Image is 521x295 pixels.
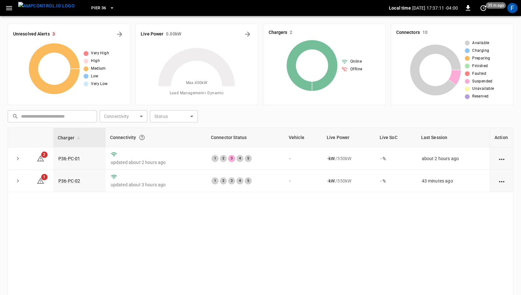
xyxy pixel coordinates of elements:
[91,81,108,87] span: Very Low
[417,128,490,147] th: Last Session
[322,128,375,147] th: Live Power
[18,2,75,10] img: ampcontrol.io logo
[228,155,235,162] div: 3
[220,177,227,184] div: 2
[37,178,44,183] a: 1
[350,66,362,73] span: Offline
[91,73,98,80] span: Low
[91,4,106,12] span: Pier 36
[212,177,219,184] div: 1
[13,176,23,186] button: expand row
[472,78,493,85] span: Suspended
[212,155,219,162] div: 1
[389,5,411,11] p: Local time
[136,132,148,143] button: Connection between the charger and our software.
[186,80,208,86] span: Max. 400 kW
[350,58,362,65] span: Online
[498,178,506,184] div: action cell options
[236,177,243,184] div: 4
[327,155,370,162] div: / 550 kW
[478,3,488,13] button: set refresh interval
[327,178,370,184] div: / 550 kW
[115,29,125,39] button: All Alerts
[472,63,488,69] span: Finished
[228,177,235,184] div: 3
[490,128,513,147] th: Action
[91,50,109,57] span: Very High
[91,58,100,64] span: High
[111,182,201,188] p: updated about 3 hours ago
[13,31,50,38] h6: Unresolved Alerts
[375,170,417,192] td: - %
[206,128,284,147] th: Connector Status
[284,170,322,192] td: -
[472,86,494,92] span: Unavailable
[13,154,23,163] button: expand row
[417,147,490,170] td: about 2 hours ago
[166,31,181,38] h6: 0.00 kW
[507,3,517,13] div: profile-icon
[472,55,490,62] span: Preparing
[472,48,489,54] span: Charging
[220,155,227,162] div: 2
[422,29,428,36] h6: 10
[41,174,48,180] span: 1
[396,29,420,36] h6: Connectors
[284,128,322,147] th: Vehicle
[284,147,322,170] td: -
[110,132,202,143] div: Connectivity
[472,40,489,46] span: Available
[486,2,506,9] span: 35 m ago
[242,29,253,39] button: Energy Overview
[375,128,417,147] th: Live SoC
[170,90,224,97] span: Load Management = Dynamic
[290,29,292,36] h6: 2
[58,156,80,161] a: P36-PC-01
[141,31,163,38] h6: Live Power
[111,159,201,166] p: updated about 2 hours ago
[236,155,243,162] div: 4
[472,71,486,77] span: Faulted
[245,155,252,162] div: 5
[472,93,488,100] span: Reserved
[417,170,490,192] td: 43 minutes ago
[269,29,287,36] h6: Chargers
[58,178,80,183] a: P36-PC-02
[91,66,106,72] span: Medium
[327,155,335,162] p: - kW
[89,2,117,14] button: Pier 36
[327,178,335,184] p: - kW
[412,5,458,11] p: [DATE] 17:37:11 -04:00
[498,155,506,162] div: action cell options
[37,155,44,160] a: 2
[41,151,48,158] span: 2
[58,134,83,142] span: Charger
[375,147,417,170] td: - %
[245,177,252,184] div: 5
[52,31,55,38] h6: 3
